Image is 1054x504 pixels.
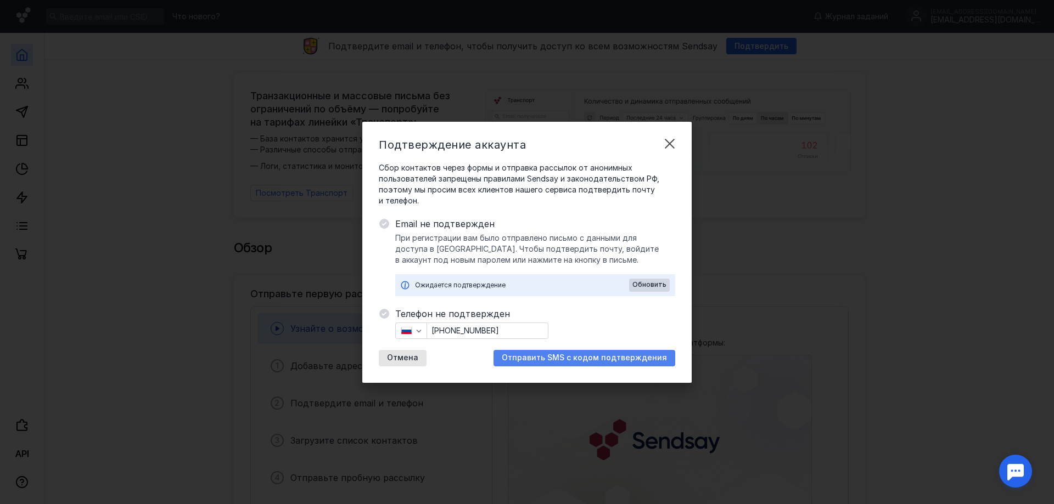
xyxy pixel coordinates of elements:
button: Отмена [379,350,427,366]
button: Отправить SMS с кодом подтверждения [494,350,675,366]
span: При регистрации вам было отправлено письмо с данными для доступа в [GEOGRAPHIC_DATA]. Чтобы подтв... [395,233,675,265]
span: Отправить SMS с кодом подтверждения [502,353,667,363]
span: Email не подтвержден [395,217,675,230]
button: Обновить [629,279,670,292]
span: Отмена [387,353,418,363]
span: Обновить [632,281,666,288]
span: Телефон не подтвержден [395,307,675,320]
span: Сбор контактов через формы и отправка рассылок от анонимных пользователей запрещены правилами Sen... [379,162,675,206]
div: Ожидается подтверждение [415,280,629,291]
span: Подтверждение аккаунта [379,138,526,151]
